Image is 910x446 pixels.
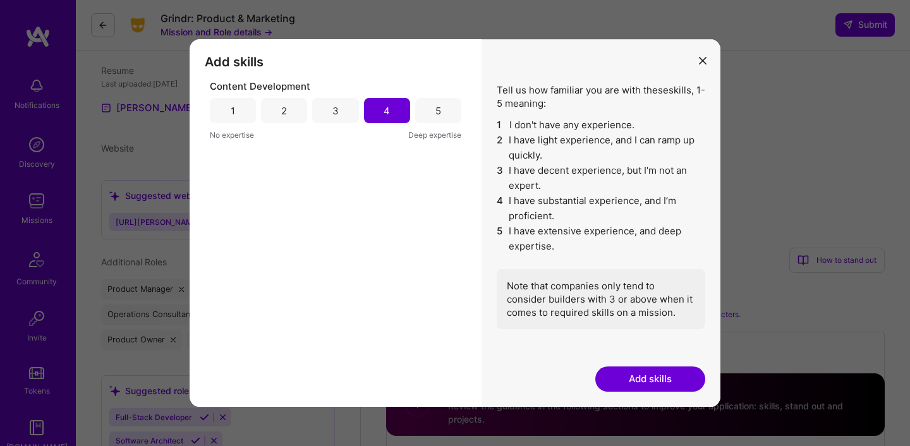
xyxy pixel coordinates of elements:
span: Deep expertise [408,128,461,142]
div: 4 [384,104,390,118]
li: I have extensive experience, and deep expertise. [497,224,705,254]
span: 4 [497,193,504,224]
button: Add skills [595,366,705,392]
span: 2 [497,133,504,163]
h3: Add skills [205,54,466,69]
span: 1 [497,118,504,133]
span: 5 [497,224,504,254]
li: I have substantial experience, and I’m proficient. [497,193,705,224]
i: icon Close [699,57,707,64]
div: 5 [435,104,441,118]
li: I have light experience, and I can ramp up quickly. [497,133,705,163]
div: Note that companies only tend to consider builders with 3 or above when it comes to required skil... [497,269,705,329]
div: modal [190,39,720,407]
li: I don't have any experience. [497,118,705,133]
div: 2 [281,104,287,118]
span: Content Development [210,80,310,93]
div: Tell us how familiar you are with these skills , 1-5 meaning: [497,83,705,329]
li: I have decent experience, but I'm not an expert. [497,163,705,193]
div: 3 [332,104,339,118]
span: No expertise [210,128,254,142]
div: 1 [231,104,235,118]
span: 3 [497,163,504,193]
